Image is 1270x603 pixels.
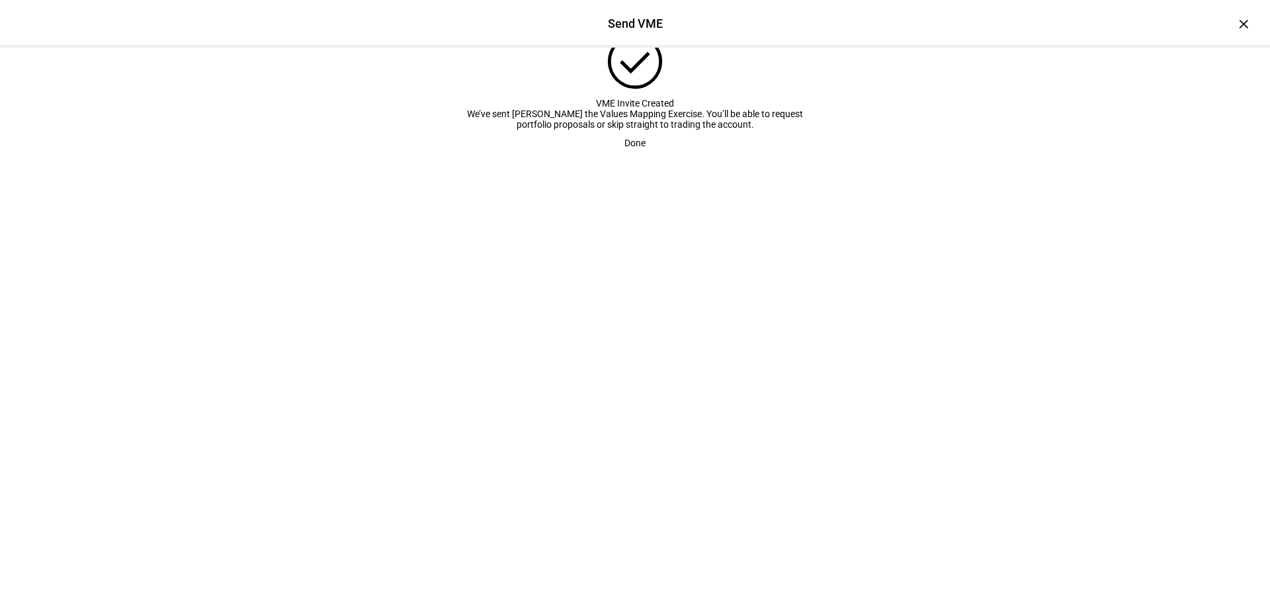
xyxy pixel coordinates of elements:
mat-icon: check_circle [601,27,669,96]
span: Done [624,130,646,156]
div: VME Invite Created [463,98,807,109]
div: × [1233,13,1254,34]
button: Done [609,130,661,156]
div: We’ve sent [PERSON_NAME] the Values Mapping Exercise. You’ll be able to request portfolio proposa... [463,109,807,130]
